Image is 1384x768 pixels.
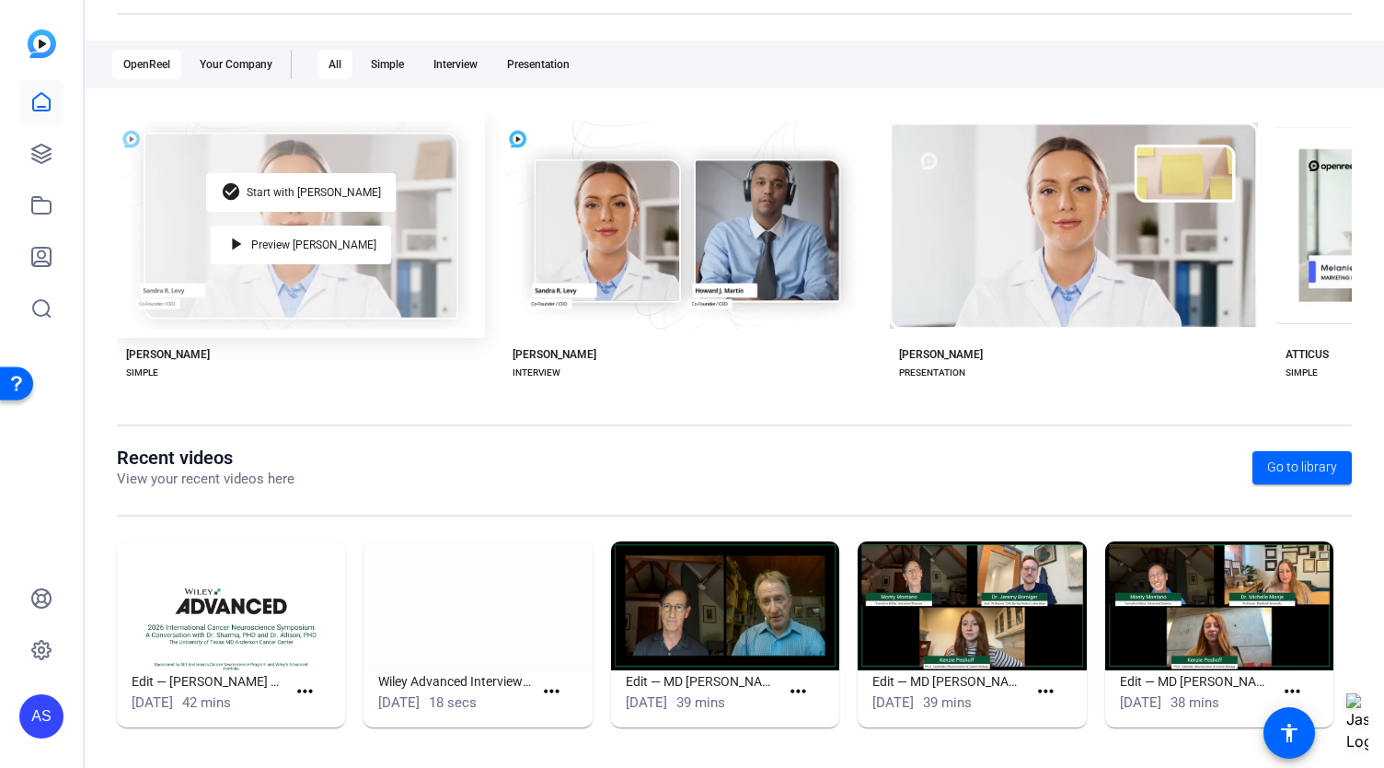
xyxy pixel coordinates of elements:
div: OpenReel [112,50,181,79]
span: Preview [PERSON_NAME] [251,239,376,250]
span: Start with [PERSON_NAME] [247,187,381,198]
span: 39 mins [676,694,725,711]
div: All [317,50,352,79]
img: blue-gradient.svg [28,29,56,58]
mat-icon: more_horiz [1034,681,1057,704]
h1: Edit — [PERSON_NAME] and Dr. [PERSON_NAME] [132,670,286,692]
mat-icon: more_horiz [294,681,317,704]
div: [PERSON_NAME] [126,347,210,362]
img: Wiley Advanced Interview (51706) [363,541,592,670]
div: [PERSON_NAME] [513,347,596,362]
mat-icon: more_horiz [1281,681,1304,704]
a: Go to library [1252,451,1352,484]
mat-icon: check_circle [221,181,243,204]
h1: Wiley Advanced Interview (51706) [378,670,533,692]
img: Edit — Dr. Pam Sharma and Dr. Jim Allison [117,541,345,670]
div: AS [19,694,63,739]
div: Presentation [496,50,581,79]
span: 42 mins [182,694,231,711]
p: View your recent videos here [117,469,294,490]
div: [PERSON_NAME] [899,347,983,362]
h1: Edit — MD [PERSON_NAME] Podcast w/ [PERSON_NAME] [626,670,780,692]
span: [DATE] [1120,694,1161,711]
span: [DATE] [378,694,420,711]
h1: Recent videos [117,447,294,469]
span: [DATE] [132,694,173,711]
img: Edit — MD Anderson w/ Jeremy Borniger [858,541,1086,670]
div: Simple [360,50,415,79]
div: ATTICUS [1286,347,1329,362]
div: Your Company [189,50,283,79]
div: SIMPLE [1286,366,1318,380]
div: SIMPLE [126,366,158,380]
span: 38 mins [1171,694,1219,711]
div: PRESENTATION [899,366,965,380]
span: 18 secs [429,694,477,711]
mat-icon: more_horiz [540,681,563,704]
mat-icon: play_arrow [225,234,248,256]
div: INTERVIEW [513,366,560,380]
span: 39 mins [923,694,972,711]
span: [DATE] [872,694,914,711]
div: Interview [422,50,489,79]
h1: Edit — MD [PERSON_NAME] w/ [PERSON_NAME] (Final) [1120,670,1274,692]
h1: Edit — MD [PERSON_NAME] w/ [PERSON_NAME] [872,670,1027,692]
mat-icon: accessibility [1278,722,1300,744]
mat-icon: more_horiz [787,681,810,704]
img: Edit — MD Anderson Podcast w/ Charles Raison [611,541,839,670]
img: Edit — MD Anderson w/ Michelle Monje (Final) [1105,541,1333,670]
span: Go to library [1267,458,1337,477]
span: [DATE] [626,694,667,711]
